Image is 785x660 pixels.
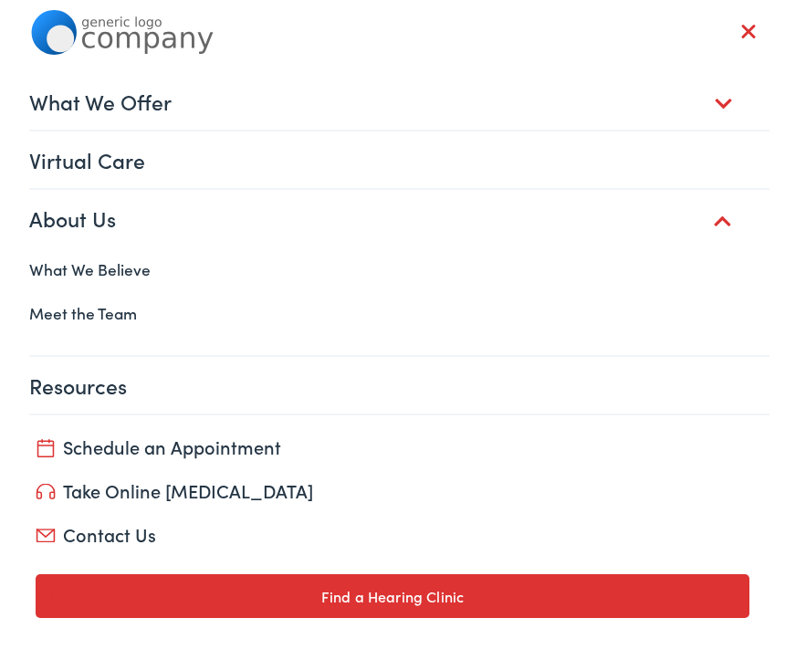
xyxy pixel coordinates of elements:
[36,521,749,547] a: Contact Us
[36,434,749,459] a: Schedule an Appointment
[36,574,749,618] a: Find a Hearing Clinic
[29,131,769,188] a: Virtual Care
[29,73,769,130] a: What We Offer
[29,190,769,246] a: About Us
[36,529,56,543] img: utility icon
[29,357,769,414] a: Resources
[36,439,56,457] img: utility icon
[16,247,769,291] a: What We Believe
[36,483,56,500] img: utility icon
[36,590,56,608] img: utility icon
[16,291,769,335] a: Meet the Team
[36,477,749,503] a: Take Online [MEDICAL_DATA]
